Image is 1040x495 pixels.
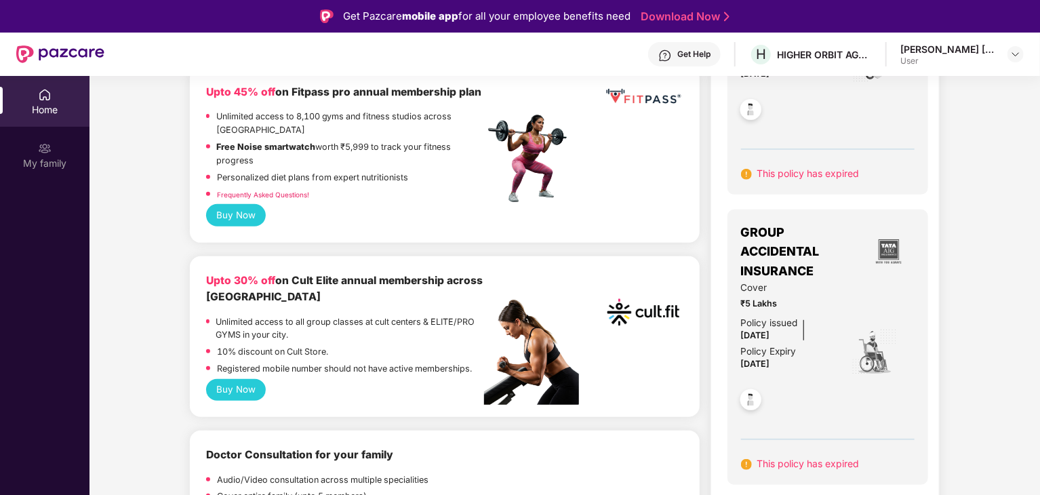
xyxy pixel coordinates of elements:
img: fppp.png [603,84,683,109]
strong: mobile app [402,9,458,22]
img: svg+xml;base64,PHN2ZyBpZD0iRHJvcGRvd24tMzJ4MzIiIHhtbG5zPSJodHRwOi8vd3d3LnczLm9yZy8yMDAwL3N2ZyIgd2... [1010,49,1021,60]
span: This policy has expired [757,458,860,469]
img: svg+xml;base64,PHN2ZyB4bWxucz0iaHR0cDovL3d3dy53My5vcmcvMjAwMC9zdmciIHdpZHRoPSIxNiIgaGVpZ2h0PSIxNi... [741,459,752,470]
img: pc2.png [484,300,579,405]
img: Logo [320,9,334,23]
p: Personalized diet plans from expert nutritionists [217,171,408,184]
span: Cover [741,281,834,295]
span: [DATE] [741,330,770,340]
div: HIGHER ORBIT AGRITECH PRIVATE LIMITED [777,48,872,61]
p: Unlimited access to 8,100 gyms and fitness studios across [GEOGRAPHIC_DATA] [216,110,485,137]
b: on Cult Elite annual membership across [GEOGRAPHIC_DATA] [206,274,483,304]
span: ₹5 Lakhs [741,297,834,311]
b: Doctor Consultation for your family [206,448,393,461]
p: Registered mobile number should not have active memberships. [217,362,472,376]
a: Download Now [641,9,725,24]
img: New Pazcare Logo [16,45,104,63]
img: svg+xml;base64,PHN2ZyB4bWxucz0iaHR0cDovL3d3dy53My5vcmcvMjAwMC9zdmciIHdpZHRoPSI0OC45NDMiIGhlaWdodD... [734,95,767,128]
span: This policy has expired [757,167,860,179]
b: Upto 30% off [206,274,275,287]
img: svg+xml;base64,PHN2ZyB3aWR0aD0iMjAiIGhlaWdodD0iMjAiIHZpZXdCb3g9IjAgMCAyMCAyMCIgZmlsbD0ibm9uZSIgeG... [38,142,52,155]
p: worth ₹5,999 to track your fitness progress [217,140,485,167]
img: svg+xml;base64,PHN2ZyBpZD0iSGVscC0zMngzMiIgeG1sbnM9Imh0dHA6Ly93d3cudzMub3JnLzIwMDAvc3ZnIiB3aWR0aD... [658,49,672,62]
img: cult.png [603,273,683,352]
p: Audio/Video consultation across multiple specialities [217,473,428,487]
div: Policy issued [741,316,798,330]
img: fpp.png [484,111,579,206]
img: icon [851,328,898,376]
div: [PERSON_NAME] [PERSON_NAME] [900,43,995,56]
span: [DATE] [741,68,770,79]
img: svg+xml;base64,PHN2ZyB4bWxucz0iaHR0cDovL3d3dy53My5vcmcvMjAwMC9zdmciIHdpZHRoPSI0OC45NDMiIGhlaWdodD... [734,385,767,418]
img: svg+xml;base64,PHN2ZyB4bWxucz0iaHR0cDovL3d3dy53My5vcmcvMjAwMC9zdmciIHdpZHRoPSIxNiIgaGVpZ2h0PSIxNi... [741,169,752,180]
a: Frequently Asked Questions! [217,191,309,199]
b: Upto 45% off [206,85,275,98]
strong: Free Noise smartwatch [217,142,316,152]
img: insurerLogo [871,233,907,270]
div: Policy Expiry [741,344,797,359]
span: GROUP ACCIDENTAL INSURANCE [741,223,863,281]
p: Unlimited access to all group classes at cult centers & ELITE/PRO GYMS in your city. [216,315,485,342]
div: Get Help [677,49,711,60]
img: Stroke [724,9,729,24]
span: H [756,46,766,62]
img: svg+xml;base64,PHN2ZyBpZD0iSG9tZSIgeG1sbnM9Imh0dHA6Ly93d3cudzMub3JnLzIwMDAvc3ZnIiB3aWR0aD0iMjAiIG... [38,88,52,102]
div: Get Pazcare for all your employee benefits need [343,8,631,24]
p: 10% discount on Cult Store. [217,345,328,359]
b: on Fitpass pro annual membership plan [206,85,481,98]
div: User [900,56,995,66]
button: Buy Now [206,204,266,226]
button: Buy Now [206,379,266,401]
span: [DATE] [741,359,770,369]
